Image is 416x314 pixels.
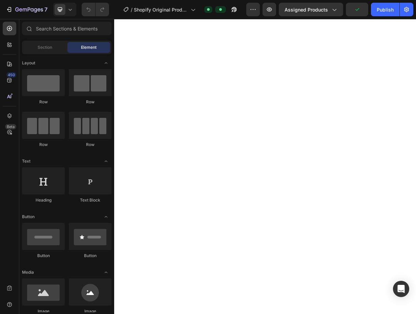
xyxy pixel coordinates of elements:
span: Toggle open [101,58,111,68]
div: Text Block [69,197,111,203]
button: 7 [3,3,50,16]
div: Beta [5,124,16,129]
span: Toggle open [101,267,111,278]
span: Assigned Products [285,6,328,13]
div: Undo/Redo [82,3,109,16]
div: 450 [6,72,16,78]
iframe: Design area [114,19,416,314]
span: Layout [22,60,35,66]
span: Media [22,269,34,275]
input: Search Sections & Elements [22,22,111,35]
span: Section [38,44,52,50]
span: Toggle open [101,156,111,167]
div: Row [22,142,65,148]
p: 7 [44,5,47,14]
button: Publish [371,3,399,16]
div: Button [22,253,65,259]
span: / [131,6,132,13]
div: Button [69,253,111,259]
div: Publish [377,6,394,13]
div: Open Intercom Messenger [393,281,409,297]
span: Text [22,158,30,164]
button: Assigned Products [279,3,343,16]
div: Row [22,99,65,105]
span: Shopify Original Product Template [134,6,188,13]
div: Row [69,99,111,105]
div: Row [69,142,111,148]
div: Heading [22,197,65,203]
span: Element [81,44,97,50]
span: Button [22,214,35,220]
span: Toggle open [101,211,111,222]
